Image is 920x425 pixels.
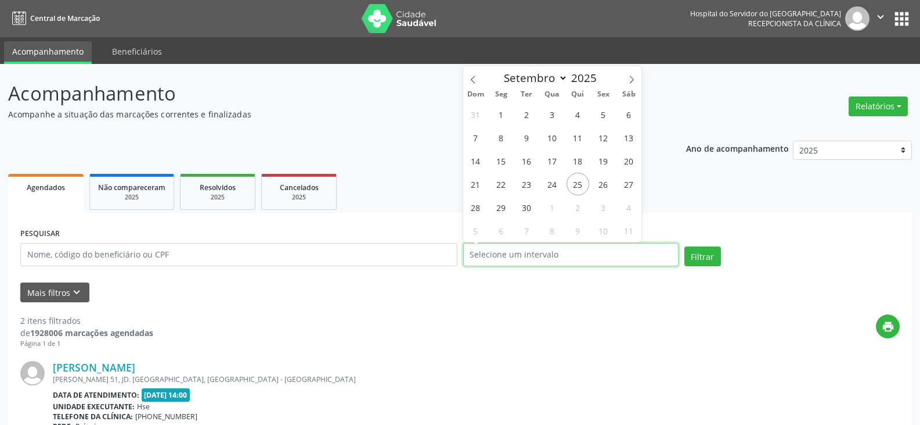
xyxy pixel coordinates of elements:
p: Acompanhe a situação das marcações correntes e finalizadas [8,108,641,120]
label: PESQUISAR [20,225,60,243]
span: Hse [137,402,150,412]
span: Outubro 8, 2025 [541,219,564,242]
div: 2025 [98,193,165,202]
span: Setembro 17, 2025 [541,149,564,172]
span: Outubro 6, 2025 [490,219,513,242]
span: Setembro 10, 2025 [541,126,564,149]
span: Resolvidos [200,183,236,192]
i:  [874,10,887,23]
button: Mais filtroskeyboard_arrow_down [20,283,89,303]
span: Setembro 23, 2025 [515,173,538,195]
span: Setembro 25, 2025 [567,173,589,195]
button: apps [892,9,912,29]
b: Unidade executante: [53,402,135,412]
span: Setembro 18, 2025 [567,149,589,172]
img: img [845,6,870,31]
button: print [876,315,900,338]
div: Hospital do Servidor do [GEOGRAPHIC_DATA] [690,9,841,19]
span: [PHONE_NUMBER] [135,412,197,422]
button: Relatórios [849,97,908,116]
p: Ano de acompanhamento [686,141,789,155]
span: Outubro 9, 2025 [567,219,589,242]
span: Central de Marcação [30,13,100,23]
span: Setembro 15, 2025 [490,149,513,172]
span: Setembro 9, 2025 [515,126,538,149]
img: img [20,361,45,385]
span: Cancelados [280,183,319,192]
span: Outubro 4, 2025 [618,196,640,219]
span: Setembro 26, 2025 [592,173,615,195]
span: Setembro 19, 2025 [592,149,615,172]
span: Setembro 13, 2025 [618,126,640,149]
span: Não compareceram [98,183,165,192]
span: Setembro 8, 2025 [490,126,513,149]
b: Telefone da clínica: [53,412,133,422]
span: Outubro 7, 2025 [515,219,538,242]
span: Outubro 10, 2025 [592,219,615,242]
div: de [20,327,153,339]
span: Qua [539,91,565,98]
a: Central de Marcação [8,9,100,28]
span: Setembro 29, 2025 [490,196,513,219]
span: Sáb [616,91,641,98]
a: Beneficiários [104,41,170,62]
span: Dom [463,91,489,98]
span: Agendados [27,183,65,192]
a: Acompanhamento [4,41,92,64]
span: Setembro 14, 2025 [464,149,487,172]
span: Setembro 20, 2025 [618,149,640,172]
select: Month [499,70,568,86]
span: Setembro 12, 2025 [592,126,615,149]
span: Setembro 4, 2025 [567,103,589,126]
i: keyboard_arrow_down [70,286,83,299]
span: Ter [514,91,539,98]
span: [DATE] 14:00 [142,388,190,402]
input: Nome, código do beneficiário ou CPF [20,243,457,266]
span: Outubro 3, 2025 [592,196,615,219]
input: Selecione um intervalo [463,243,679,266]
span: Setembro 16, 2025 [515,149,538,172]
span: Outubro 11, 2025 [618,219,640,242]
span: Setembro 24, 2025 [541,173,564,195]
span: Outubro 2, 2025 [567,196,589,219]
div: 2025 [189,193,247,202]
button: Filtrar [684,247,721,266]
span: Setembro 22, 2025 [490,173,513,195]
div: Página 1 de 1 [20,339,153,349]
span: Outubro 1, 2025 [541,196,564,219]
div: [PERSON_NAME] 51, JD. [GEOGRAPHIC_DATA], [GEOGRAPHIC_DATA] - [GEOGRAPHIC_DATA] [53,374,726,384]
span: Setembro 28, 2025 [464,196,487,219]
p: Acompanhamento [8,79,641,108]
b: Data de atendimento: [53,390,139,400]
span: Setembro 2, 2025 [515,103,538,126]
span: Setembro 7, 2025 [464,126,487,149]
div: 2025 [270,193,328,202]
span: Setembro 5, 2025 [592,103,615,126]
strong: 1928006 marcações agendadas [30,327,153,338]
span: Setembro 30, 2025 [515,196,538,219]
span: Setembro 21, 2025 [464,173,487,195]
span: Outubro 5, 2025 [464,219,487,242]
span: Setembro 3, 2025 [541,103,564,126]
a: [PERSON_NAME] [53,361,135,374]
input: Year [568,70,606,85]
i: print [882,320,894,333]
span: Seg [488,91,514,98]
span: Setembro 11, 2025 [567,126,589,149]
span: Recepcionista da clínica [748,19,841,28]
span: Sex [590,91,616,98]
span: Setembro 27, 2025 [618,173,640,195]
span: Setembro 1, 2025 [490,103,513,126]
button:  [870,6,892,31]
div: 2 itens filtrados [20,315,153,327]
span: Agosto 31, 2025 [464,103,487,126]
span: Setembro 6, 2025 [618,103,640,126]
span: Qui [565,91,590,98]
